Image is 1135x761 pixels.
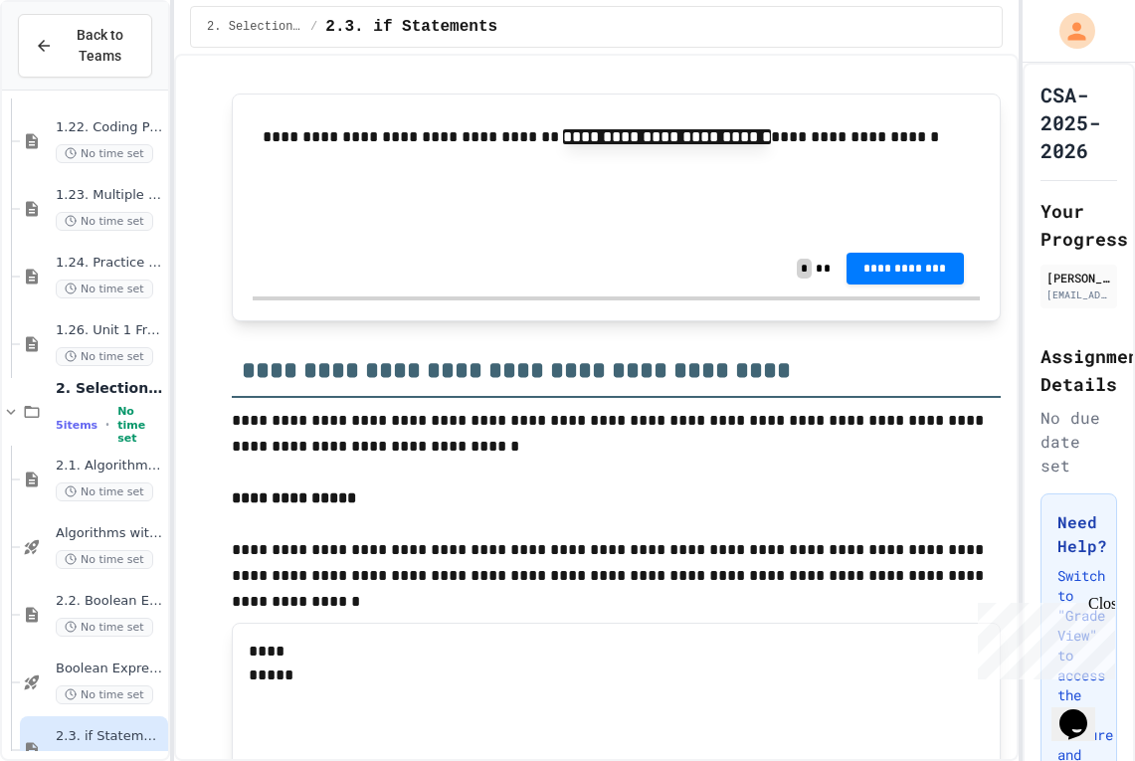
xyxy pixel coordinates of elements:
[56,255,164,272] span: 1.24. Practice Test for Objects (1.12-1.14)
[1051,681,1115,741] iframe: chat widget
[1039,8,1100,54] div: My Account
[56,347,153,366] span: No time set
[1040,406,1117,477] div: No due date set
[1040,342,1117,398] h2: Assignment Details
[56,525,164,542] span: Algorithms with Selection and Repetition - Topic 2.1
[56,119,164,136] span: 1.22. Coding Practice 1b (1.7-1.15)
[56,593,164,610] span: 2.2. Boolean Expressions
[56,280,153,298] span: No time set
[56,550,153,569] span: No time set
[310,19,317,35] span: /
[117,405,164,445] span: No time set
[207,19,302,35] span: 2. Selection and Iteration
[8,8,137,126] div: Chat with us now!Close
[56,144,153,163] span: No time set
[970,595,1115,679] iframe: chat widget
[56,187,164,204] span: 1.23. Multiple Choice Exercises for Unit 1b (1.9-1.15)
[56,661,164,677] span: Boolean Expressions - Quiz
[56,458,164,475] span: 2.1. Algorithms with Selection and Repetition
[1040,197,1117,253] h2: Your Progress
[1057,510,1100,558] h3: Need Help?
[56,322,164,339] span: 1.26. Unit 1 Free Response Question (FRQ) Practice
[56,212,153,231] span: No time set
[1046,269,1111,286] div: [PERSON_NAME]
[1040,81,1117,164] h1: CSA-2025-2026
[1046,287,1111,302] div: [EMAIL_ADDRESS][DOMAIN_NAME]
[18,14,152,78] button: Back to Teams
[56,685,153,704] span: No time set
[65,25,135,67] span: Back to Teams
[56,419,97,432] span: 5 items
[56,482,153,501] span: No time set
[56,618,153,637] span: No time set
[105,417,109,433] span: •
[56,728,164,745] span: 2.3. if Statements
[56,379,164,397] span: 2. Selection and Iteration
[325,15,497,39] span: 2.3. if Statements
